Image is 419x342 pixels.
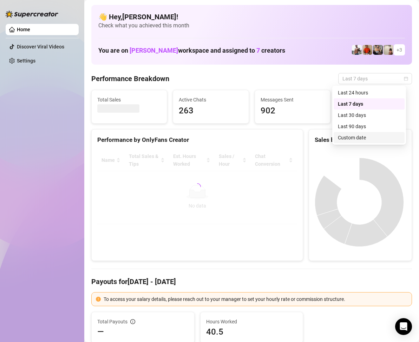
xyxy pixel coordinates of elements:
[397,46,402,54] span: + 3
[334,121,405,132] div: Last 90 days
[261,96,325,104] span: Messages Sent
[98,22,405,29] span: Check what you achieved this month
[334,98,405,110] div: Last 7 days
[384,45,393,55] img: Ralphy
[256,47,260,54] span: 7
[338,111,400,119] div: Last 30 days
[315,135,406,145] div: Sales by OnlyFans Creator
[206,318,297,325] span: Hours Worked
[338,123,400,130] div: Last 90 days
[334,87,405,98] div: Last 24 hours
[91,277,412,287] h4: Payouts for [DATE] - [DATE]
[352,45,362,55] img: JUSTIN
[261,104,325,118] span: 902
[98,12,405,22] h4: 👋 Hey, [PERSON_NAME] !
[395,318,412,335] div: Open Intercom Messenger
[96,297,101,302] span: exclamation-circle
[194,183,201,190] span: loading
[179,104,243,118] span: 263
[104,295,407,303] div: To access your salary details, please reach out to your manager to set your hourly rate or commis...
[97,318,127,325] span: Total Payouts
[97,96,161,104] span: Total Sales
[130,319,135,324] span: info-circle
[404,77,408,81] span: calendar
[17,27,30,32] a: Home
[342,73,408,84] span: Last 7 days
[334,110,405,121] div: Last 30 days
[17,44,64,50] a: Discover Viral Videos
[130,47,178,54] span: [PERSON_NAME]
[206,326,297,337] span: 40.5
[338,89,400,97] div: Last 24 hours
[17,58,35,64] a: Settings
[334,132,405,143] div: Custom date
[179,96,243,104] span: Active Chats
[362,45,372,55] img: Justin
[373,45,383,55] img: George
[98,47,285,54] h1: You are on workspace and assigned to creators
[97,326,104,337] span: —
[6,11,58,18] img: logo-BBDzfeDw.svg
[338,100,400,108] div: Last 7 days
[338,134,400,142] div: Custom date
[91,74,169,84] h4: Performance Breakdown
[97,135,297,145] div: Performance by OnlyFans Creator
